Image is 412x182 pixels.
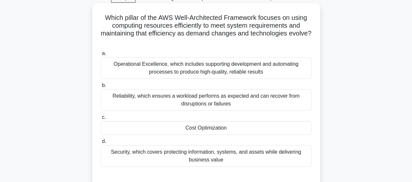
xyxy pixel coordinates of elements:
[100,14,312,46] h5: Which pillar of the AWS Well-Architected Framework focuses on using computing resources efficient...
[102,82,106,88] span: b.
[101,121,312,135] div: Cost Optimization
[101,89,312,111] div: Reliability, which ensures a workload performs as expected and can recover from disruptions or fa...
[101,145,312,167] div: Security, which covers protecting information, systems, and assets while delivering business value
[102,50,106,56] span: a.
[102,114,106,120] span: c.
[101,57,312,79] div: Operational Excellence, which includes supporting development and automating processes to produce...
[102,138,106,144] span: d.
